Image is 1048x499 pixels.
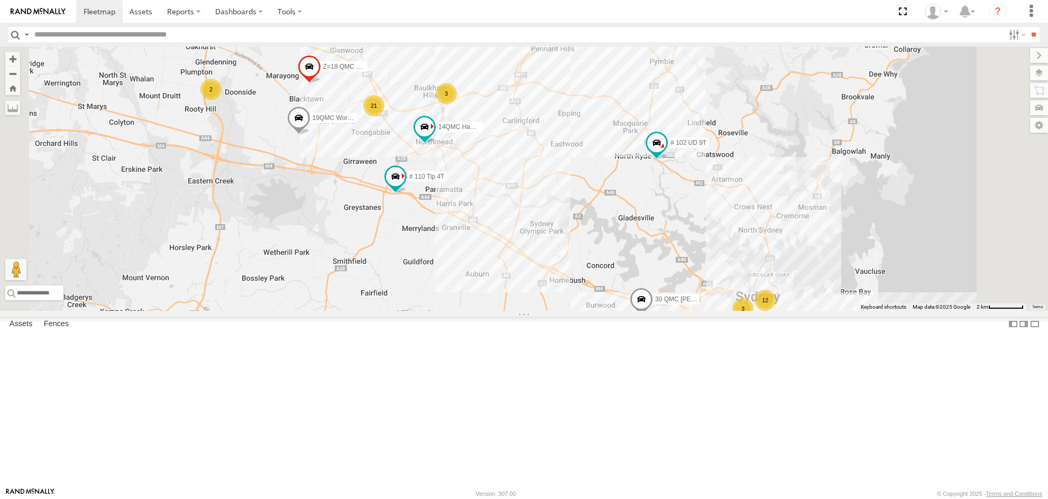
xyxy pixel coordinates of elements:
span: # 110 Tip 4T [409,173,445,181]
button: Keyboard shortcuts [861,303,906,311]
div: Steve Commisso [921,4,952,20]
button: Zoom out [5,66,20,81]
button: Drag Pegman onto the map to open Street View [5,259,26,280]
label: Dock Summary Table to the Left [1008,317,1018,332]
div: 12 [755,290,776,311]
span: 19QMC Workshop [312,114,364,122]
i: ? [989,3,1006,20]
button: Zoom Home [5,81,20,95]
button: Map Scale: 2 km per 63 pixels [973,303,1027,311]
span: 14QMC Hamza [438,123,482,131]
span: Z=18 QMC Written off [323,63,385,70]
span: Map data ©2025 Google [913,304,970,310]
label: Map Settings [1030,118,1048,133]
label: Measure [5,100,20,115]
label: Fences [39,317,74,331]
label: Search Filter Options [1005,27,1027,42]
span: 2 km [977,304,988,310]
img: rand-logo.svg [11,8,66,15]
span: 30 QMC [PERSON_NAME] [655,295,733,303]
label: Search Query [22,27,31,42]
label: Hide Summary Table [1029,317,1040,332]
span: # 102 UD 9T [670,139,706,146]
a: Visit our Website [6,488,54,499]
button: Zoom in [5,52,20,66]
div: 3 [732,298,753,319]
label: Assets [4,317,38,331]
div: 21 [363,95,384,116]
div: Version: 307.00 [476,491,516,497]
a: Terms (opens in new tab) [1032,305,1043,309]
div: 2 [200,79,222,100]
label: Dock Summary Table to the Right [1018,317,1029,332]
a: Terms and Conditions [986,491,1042,497]
div: 3 [436,83,457,104]
div: © Copyright 2025 - [937,491,1042,497]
